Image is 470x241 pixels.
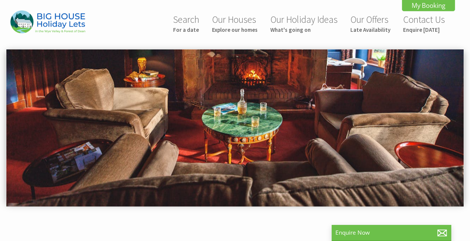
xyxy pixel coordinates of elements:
[212,13,258,33] a: Our HousesExplore our homes
[270,13,338,33] a: Our Holiday IdeasWhat's going on
[270,26,338,33] small: What's going on
[350,13,390,33] a: Our OffersLate Availability
[335,229,448,237] p: Enquire Now
[173,26,199,33] small: For a date
[350,26,390,33] small: Late Availability
[403,26,445,33] small: Enquire [DATE]
[10,10,85,33] img: Big House Holiday Lets
[403,13,445,33] a: Contact UsEnquire [DATE]
[173,13,199,33] a: SearchFor a date
[212,26,258,33] small: Explore our homes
